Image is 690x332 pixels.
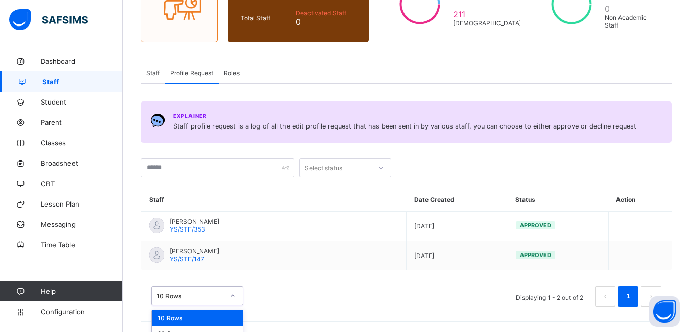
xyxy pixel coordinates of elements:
[414,222,500,230] span: [DATE]
[618,286,638,307] li: 1
[595,286,615,307] li: 上一页
[595,286,615,307] button: prev page
[149,218,164,233] img: default.svg
[224,69,240,77] span: Roles
[150,113,165,128] img: Chat.054c5d80b312491b9f15f6fadeacdca6.svg
[170,255,204,263] span: YS/STF/147
[41,287,122,295] span: Help
[173,121,636,132] span: Staff profile request is a log of all the edit profile request that has been sent in by various s...
[520,222,551,229] span: Approved
[146,69,160,77] span: Staff
[453,9,521,19] span: 211
[305,158,342,177] div: Select status
[170,225,205,233] span: YS/STF/353
[414,252,500,260] span: [DATE]
[41,200,123,208] span: Lesson Plan
[170,218,219,225] span: [PERSON_NAME]
[41,57,123,65] span: Dashboard
[605,14,659,29] span: Non Academic Staff
[623,290,633,303] a: 1
[149,247,164,263] img: default.svg
[453,19,521,27] span: [DEMOGRAPHIC_DATA]
[41,220,123,228] span: Messaging
[173,113,207,119] span: Explainer
[649,296,680,327] button: Open asap
[520,251,551,259] span: Approved
[296,9,356,17] span: Deactivated Staff
[41,98,123,106] span: Student
[9,9,88,31] img: safsims
[407,188,508,212] th: Date Created
[152,310,243,326] div: 10 Rows
[41,139,123,147] span: Classes
[641,286,661,307] li: 下一页
[608,188,672,212] th: Action
[238,12,293,24] div: Total Staff
[508,286,591,307] li: Displaying 1 - 2 out of 2
[42,78,123,86] span: Staff
[508,188,608,212] th: Status
[157,292,224,300] div: 10 Rows
[170,69,213,77] span: Profile Request
[41,180,123,188] span: CBT
[41,118,123,126] span: Parent
[41,159,123,167] span: Broadsheet
[41,308,122,316] span: Configuration
[296,17,356,27] span: 0
[641,286,661,307] button: next page
[141,188,407,212] th: Staff
[170,247,219,255] span: [PERSON_NAME]
[605,4,659,14] span: 0
[41,241,123,249] span: Time Table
